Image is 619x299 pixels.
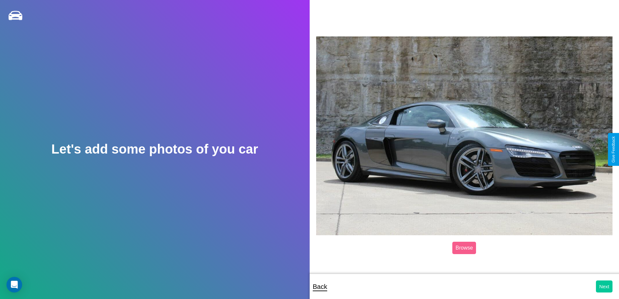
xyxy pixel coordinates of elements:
div: Open Intercom Messenger [6,277,22,292]
p: Back [313,281,327,292]
h2: Let's add some photos of you car [51,142,258,156]
img: posted [316,36,613,236]
div: Give Feedback [611,136,616,163]
label: Browse [452,242,476,254]
button: Next [596,280,613,292]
